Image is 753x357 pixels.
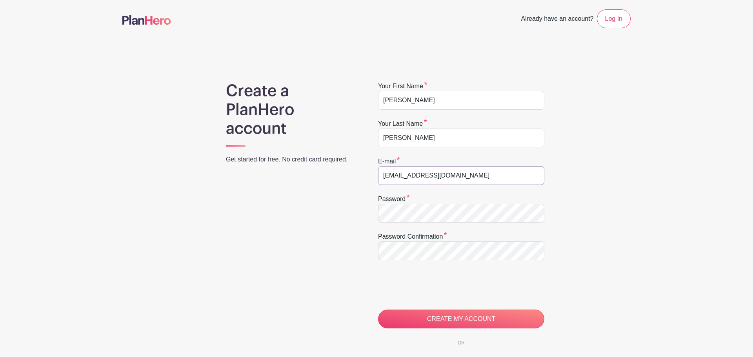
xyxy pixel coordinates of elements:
[122,15,171,25] img: logo-507f7623f17ff9eddc593b1ce0a138ce2505c220e1c5a4e2b4648c50719b7d32.svg
[378,166,544,185] input: e.g. julie@eventco.com
[226,82,358,138] h1: Create a PlanHero account
[378,232,447,241] label: Password confirmation
[378,310,544,328] input: CREATE MY ACCOUNT
[378,91,544,110] input: e.g. Julie
[521,11,594,28] span: Already have an account?
[597,9,631,28] a: Log In
[378,194,410,204] label: Password
[378,119,427,129] label: Your last name
[378,270,497,300] iframe: reCAPTCHA
[226,155,358,164] p: Get started for free. No credit card required.
[378,157,400,166] label: E-mail
[451,340,471,346] span: OR
[378,82,427,91] label: Your first name
[378,129,544,147] input: e.g. Smith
